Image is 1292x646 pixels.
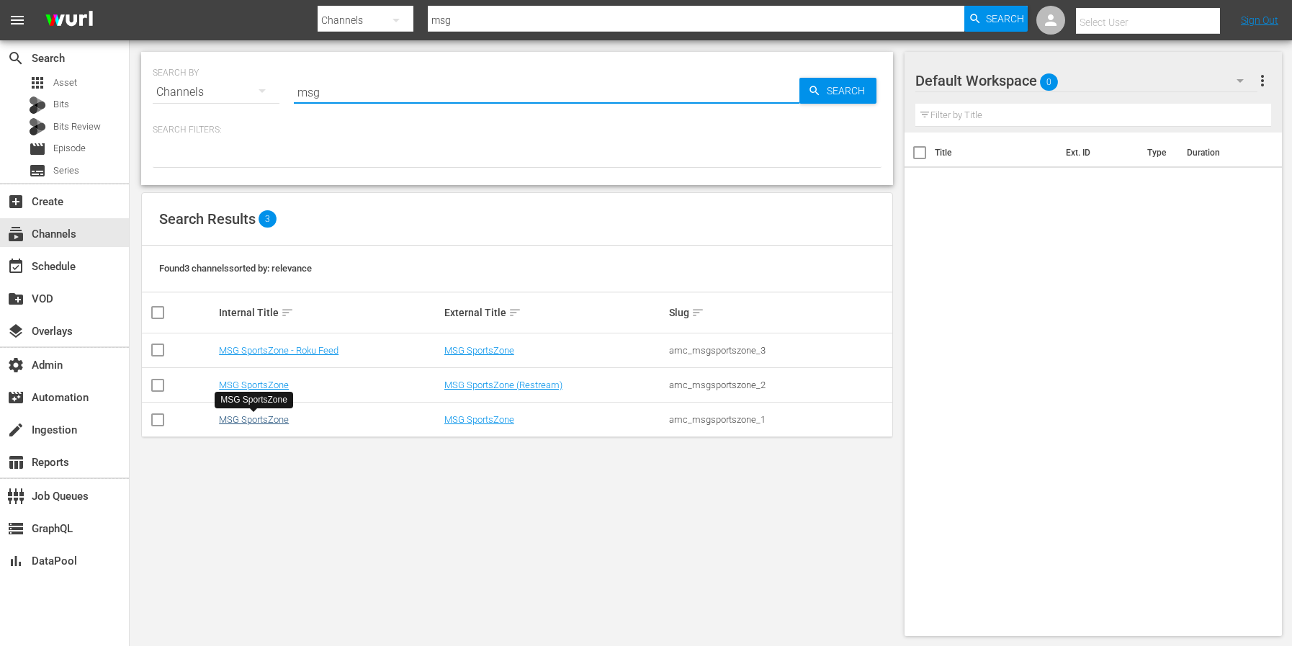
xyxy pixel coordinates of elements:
span: Search [821,78,876,104]
span: GraphQL [7,520,24,537]
span: Overlays [7,323,24,340]
a: MSG SportsZone [219,380,289,390]
span: sort [281,306,294,319]
span: more_vert [1254,72,1271,89]
div: Bits [29,97,46,114]
p: Search Filters: [153,124,881,136]
span: menu [9,12,26,29]
button: Search [964,6,1028,32]
th: Ext. ID [1057,133,1139,173]
button: more_vert [1254,63,1271,98]
span: VOD [7,290,24,308]
span: Reports [7,454,24,471]
div: Channels [153,72,279,112]
span: sort [508,306,521,319]
div: amc_msgsportszone_1 [669,414,890,425]
span: Episode [53,141,86,156]
div: External Title [444,304,665,321]
div: Default Workspace [915,60,1257,101]
a: MSG SportsZone [444,414,514,425]
span: Automation [7,389,24,406]
span: Schedule [7,258,24,275]
span: Channels [7,225,24,243]
span: Series [53,163,79,178]
span: Ingestion [7,421,24,439]
span: sort [691,306,704,319]
div: amc_msgsportszone_3 [669,345,890,356]
span: Asset [29,74,46,91]
span: Episode [29,140,46,158]
span: Asset [53,76,77,90]
div: amc_msgsportszone_2 [669,380,890,390]
th: Duration [1178,133,1265,173]
a: MSG SportsZone [219,414,289,425]
a: MSG SportsZone - Roku Feed [219,345,338,356]
th: Title [935,133,1057,173]
div: Slug [669,304,890,321]
a: Sign Out [1241,14,1278,26]
img: ans4CAIJ8jUAAAAAAAAAAAAAAAAAAAAAAAAgQb4GAAAAAAAAAAAAAAAAAAAAAAAAJMjXAAAAAAAAAAAAAAAAAAAAAAAAgAT5G... [35,4,104,37]
span: Bits [53,97,69,112]
span: Search [986,6,1024,32]
span: Job Queues [7,488,24,505]
button: Search [799,78,876,104]
div: Internal Title [219,304,440,321]
span: Search [7,50,24,67]
span: 3 [259,210,277,228]
span: Series [29,162,46,179]
span: Admin [7,356,24,374]
div: Bits Review [29,118,46,135]
span: Found 3 channels sorted by: relevance [159,263,312,274]
span: Search Results [159,210,256,228]
a: MSG SportsZone [444,345,514,356]
div: MSG SportsZone [220,394,287,406]
span: DataPool [7,552,24,570]
a: MSG SportsZone (Restream) [444,380,562,390]
span: Bits Review [53,120,101,134]
span: Create [7,193,24,210]
span: 0 [1040,67,1058,97]
th: Type [1139,133,1178,173]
